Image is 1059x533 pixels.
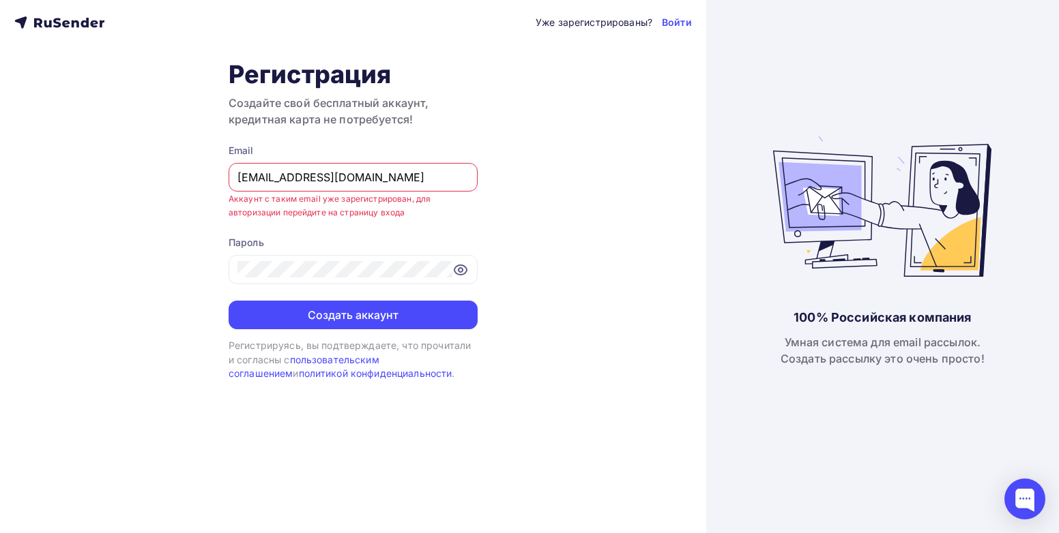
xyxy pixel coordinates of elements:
[781,334,985,367] div: Умная система для email рассылок. Создать рассылку это очень просто!
[229,144,478,157] div: Email
[229,301,478,329] button: Создать аккаунт
[536,16,652,29] div: Уже зарегистрированы?
[229,339,478,380] div: Регистрируясь, вы подтверждаете, что прочитали и согласны с и .
[299,367,452,379] a: политикой конфиденциальности
[229,95,478,127] h3: Создайте свой бесплатный аккаунт, кредитная карта не потребуется!
[229,354,379,379] a: пользовательским соглашением
[662,16,692,29] a: Войти
[229,194,431,217] small: Аккаунт с таким email уже зарегистрирован, для авторизации перейдите на страницу входа
[237,169,469,185] input: Укажите свой email
[229,236,478,249] div: Пароль
[229,59,478,89] h1: Регистрация
[794,309,971,326] div: 100% Российская компания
